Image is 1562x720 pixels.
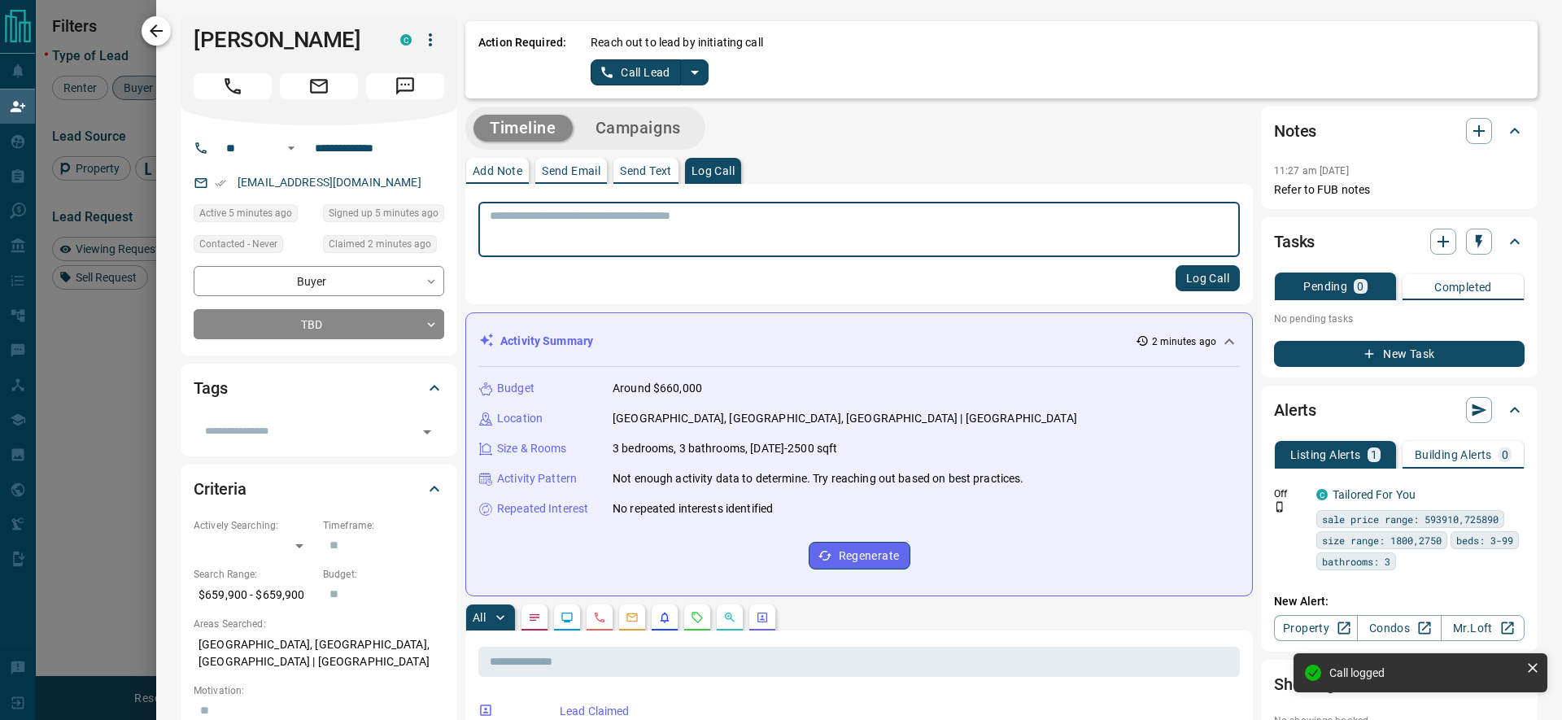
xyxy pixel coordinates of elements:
div: Tags [194,369,444,408]
p: Send Email [542,165,600,177]
svg: Lead Browsing Activity [561,611,574,624]
p: $659,900 - $659,900 [194,582,315,609]
p: Repeated Interest [497,500,588,517]
svg: Listing Alerts [658,611,671,624]
span: Email [280,73,358,99]
div: Activity Summary2 minutes ago [479,326,1239,356]
p: Budget [497,380,534,397]
button: Open [281,138,301,158]
span: beds: 3-99 [1456,532,1513,548]
svg: Opportunities [723,611,736,624]
p: Off [1274,487,1307,501]
p: All [473,612,486,623]
p: Completed [1434,281,1492,293]
p: Size & Rooms [497,440,567,457]
p: Lead Claimed [560,703,1233,720]
span: bathrooms: 3 [1322,553,1390,569]
p: 1 [1371,449,1377,460]
p: Budget: [323,567,444,582]
div: Tue Oct 14 2025 [323,235,444,258]
span: Active 5 minutes ago [199,205,292,221]
button: Timeline [473,115,573,142]
span: sale price range: 593910,725890 [1322,511,1499,527]
p: Areas Searched: [194,617,444,631]
a: Property [1274,615,1358,641]
p: Pending [1303,281,1347,292]
p: [GEOGRAPHIC_DATA], [GEOGRAPHIC_DATA], [GEOGRAPHIC_DATA] | [GEOGRAPHIC_DATA] [194,631,444,675]
div: Tue Oct 14 2025 [194,204,315,227]
p: Not enough activity data to determine. Try reaching out based on best practices. [613,470,1024,487]
svg: Notes [528,611,541,624]
p: 11:27 am [DATE] [1274,165,1349,177]
p: Reach out to lead by initiating call [591,34,763,51]
p: Actively Searching: [194,518,315,533]
svg: Email Verified [215,177,226,189]
div: TBD [194,309,444,339]
div: condos.ca [400,34,412,46]
p: 0 [1502,449,1508,460]
span: Contacted - Never [199,236,277,252]
p: Action Required: [478,34,566,85]
svg: Requests [691,611,704,624]
p: 3 bedrooms, 3 bathrooms, [DATE]-2500 sqft [613,440,837,457]
div: Call logged [1329,666,1520,679]
p: Activity Pattern [497,470,577,487]
p: Around $660,000 [613,380,702,397]
p: Log Call [692,165,735,177]
svg: Push Notification Only [1274,501,1285,513]
p: Activity Summary [500,333,593,350]
svg: Calls [593,611,606,624]
span: size range: 1800,2750 [1322,532,1442,548]
h2: Tasks [1274,229,1315,255]
button: Regenerate [809,542,910,569]
p: Location [497,410,543,427]
svg: Emails [626,611,639,624]
p: 2 minutes ago [1152,334,1216,349]
div: condos.ca [1316,489,1328,500]
a: Mr.Loft [1441,615,1525,641]
span: Message [366,73,444,99]
a: Condos [1357,615,1441,641]
button: New Task [1274,341,1525,367]
p: Send Text [620,165,672,177]
h2: Criteria [194,476,247,502]
h2: Alerts [1274,397,1316,423]
p: Add Note [473,165,522,177]
p: [GEOGRAPHIC_DATA], [GEOGRAPHIC_DATA], [GEOGRAPHIC_DATA] | [GEOGRAPHIC_DATA] [613,410,1077,427]
svg: Agent Actions [756,611,769,624]
span: Call [194,73,272,99]
p: Search Range: [194,567,315,582]
h2: Tags [194,375,227,401]
a: Tailored For You [1333,488,1416,501]
button: Log Call [1176,265,1240,291]
div: Tue Oct 14 2025 [323,204,444,227]
a: [EMAIL_ADDRESS][DOMAIN_NAME] [238,176,421,189]
p: No repeated interests identified [613,500,773,517]
h2: Showings [1274,671,1343,697]
p: Listing Alerts [1290,449,1361,460]
button: Call Lead [591,59,681,85]
p: Building Alerts [1415,449,1492,460]
p: No pending tasks [1274,307,1525,331]
div: Tasks [1274,222,1525,261]
span: Signed up 5 minutes ago [329,205,438,221]
div: Showings [1274,665,1525,704]
div: Criteria [194,469,444,508]
div: Buyer [194,266,444,296]
h1: [PERSON_NAME] [194,27,376,53]
div: Notes [1274,111,1525,151]
button: Open [416,421,438,443]
p: Refer to FUB notes [1274,181,1525,199]
span: Claimed 2 minutes ago [329,236,431,252]
h2: Notes [1274,118,1316,144]
p: New Alert: [1274,593,1525,610]
button: Campaigns [579,115,697,142]
div: Alerts [1274,391,1525,430]
div: split button [591,59,709,85]
p: 0 [1357,281,1363,292]
p: Motivation: [194,683,444,698]
p: Timeframe: [323,518,444,533]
